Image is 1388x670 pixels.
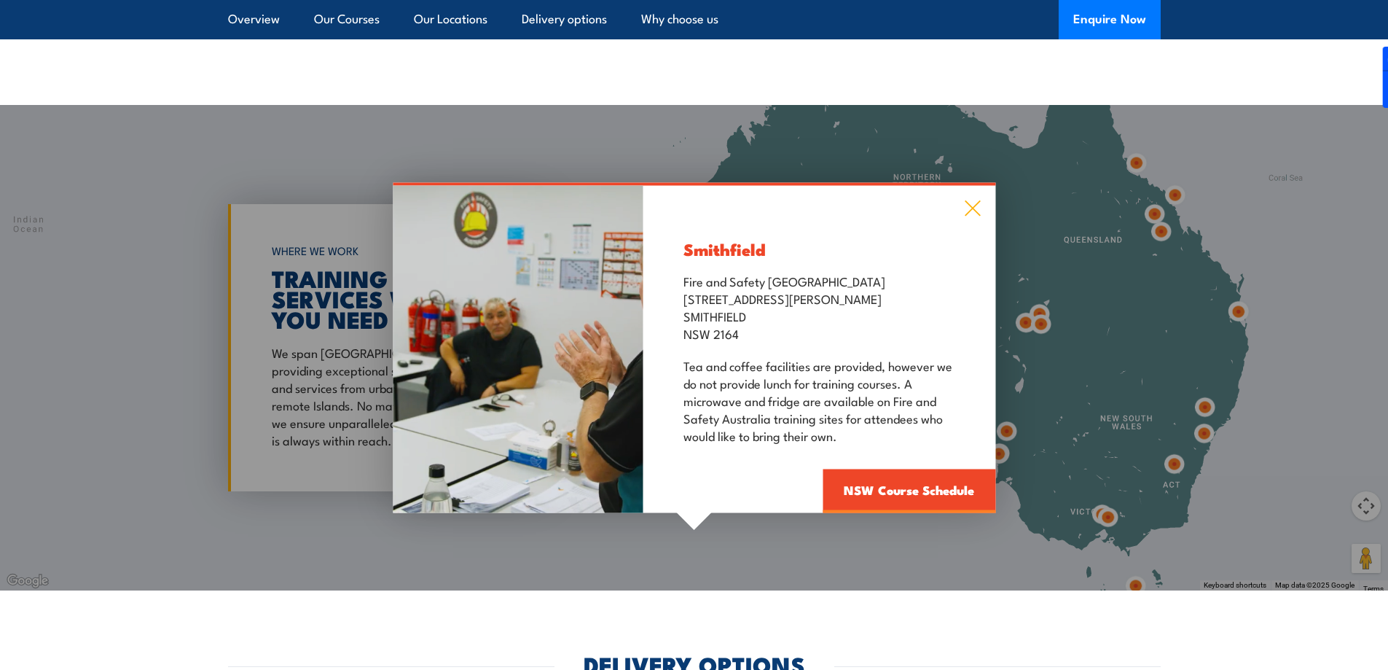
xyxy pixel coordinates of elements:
p: Fire and Safety [GEOGRAPHIC_DATA] [STREET_ADDRESS][PERSON_NAME] SMITHFIELD NSW 2164 [683,272,955,342]
img: Fire Extinguisher Classroom Training [393,186,643,513]
h3: Smithfield [683,241,955,257]
p: Tea and coffee facilities are provided, however we do not provide lunch for training courses. A m... [683,357,955,444]
a: NSW Course Schedule [823,470,995,513]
